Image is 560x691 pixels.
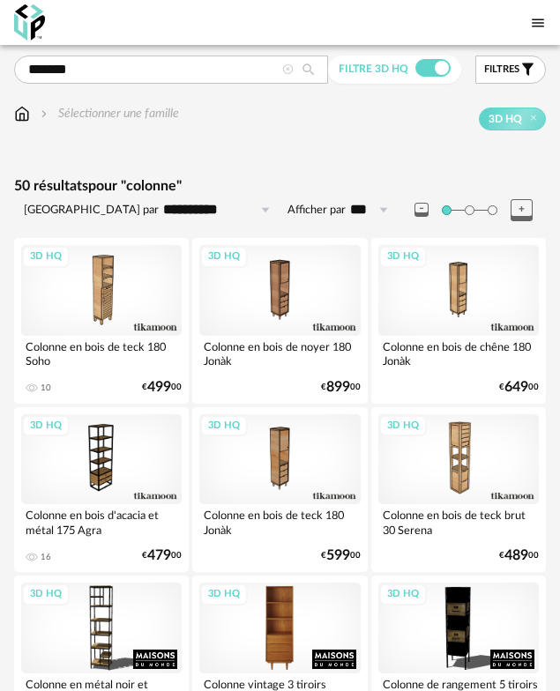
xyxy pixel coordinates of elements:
div: 3D HQ [379,246,427,268]
span: pour "colonne" [88,179,182,193]
span: s [514,63,519,77]
div: 3D HQ [200,246,248,268]
div: 3D HQ [22,246,70,268]
div: Colonne en bois de noyer 180 Jonàk [199,336,360,371]
div: 3D HQ [200,583,248,606]
label: Afficher par [287,203,346,218]
div: 3D HQ [200,415,248,437]
span: 649 [504,382,528,393]
a: 3D HQ Colonne en bois de chêne 180 Jonàk €64900 [371,238,546,404]
div: 3D HQ [379,583,427,606]
a: 3D HQ Colonne en bois de teck brut 30 Serena €48900 [371,407,546,573]
div: € 00 [142,550,182,561]
div: 3D HQ [22,415,70,437]
div: 10 [41,383,51,393]
div: € 00 [499,550,539,561]
div: € 00 [321,550,361,561]
img: svg+xml;base64,PHN2ZyB3aWR0aD0iMTYiIGhlaWdodD0iMTYiIHZpZXdCb3g9IjAgMCAxNiAxNiIgZmlsbD0ibm9uZSIgeG... [37,105,51,123]
div: Colonne en bois d'acacia et métal 175 Agra [21,504,182,539]
span: filtre [484,63,514,77]
div: 16 [41,552,51,562]
div: Colonne en bois de chêne 180 Jonàk [378,336,539,371]
div: Sélectionner une famille [37,105,179,123]
div: 3D HQ [379,415,427,437]
div: 50 résultats [14,177,546,196]
span: 3D HQ [489,112,522,126]
div: 3D HQ [22,583,70,606]
span: 599 [326,550,350,561]
span: Filtre 3D HQ [339,63,408,74]
div: Colonne en bois de teck 180 Soho [21,336,182,371]
a: 3D HQ Colonne en bois de teck 180 Jonàk €59900 [192,407,367,573]
img: svg+xml;base64,PHN2ZyB3aWR0aD0iMTYiIGhlaWdodD0iMTciIHZpZXdCb3g9IjAgMCAxNiAxNyIgZmlsbD0ibm9uZSIgeG... [14,105,30,123]
img: OXP [14,4,45,41]
label: [GEOGRAPHIC_DATA] par [24,203,159,218]
div: € 00 [499,382,539,393]
span: 489 [504,550,528,561]
div: Colonne en bois de teck 180 Jonàk [199,504,360,539]
div: Colonne en bois de teck brut 30 Serena [378,504,539,539]
a: 3D HQ Colonne en bois d'acacia et métal 175 Agra 16 €47900 [14,407,189,573]
a: 3D HQ Colonne en bois de noyer 180 Jonàk €89900 [192,238,367,404]
div: € 00 [321,382,361,393]
a: 3D HQ Colonne en bois de teck 180 Soho 10 €49900 [14,238,189,404]
span: 479 [147,550,171,561]
span: 899 [326,382,350,393]
span: 499 [147,382,171,393]
span: Filter icon [519,61,536,78]
button: filtres Filter icon [475,56,546,84]
div: € 00 [142,382,182,393]
span: Menu icon [530,13,546,32]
